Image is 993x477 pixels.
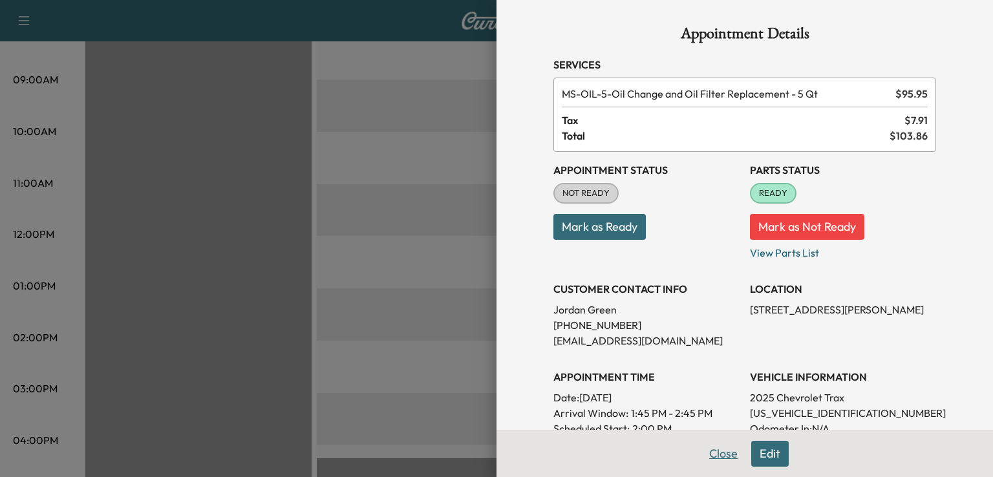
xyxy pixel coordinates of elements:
button: Mark as Ready [553,214,646,240]
h3: Appointment Status [553,162,740,178]
h1: Appointment Details [553,26,936,47]
p: Scheduled Start: [553,421,630,436]
p: [PHONE_NUMBER] [553,317,740,333]
span: READY [751,187,795,200]
h3: Services [553,57,936,72]
p: 2025 Chevrolet Trax [750,390,936,405]
p: Odometer In: N/A [750,421,936,436]
p: 2:00 PM [632,421,672,436]
p: View Parts List [750,240,936,260]
span: NOT READY [555,187,617,200]
p: Jordan Green [553,302,740,317]
span: Total [562,128,890,143]
button: Edit [751,441,789,467]
h3: Parts Status [750,162,936,178]
p: [US_VEHICLE_IDENTIFICATION_NUMBER] [750,405,936,421]
p: Arrival Window: [553,405,740,421]
span: $ 7.91 [904,112,928,128]
button: Mark as Not Ready [750,214,864,240]
span: $ 95.95 [895,86,928,101]
span: $ 103.86 [890,128,928,143]
span: Oil Change and Oil Filter Replacement - 5 Qt [562,86,890,101]
p: [STREET_ADDRESS][PERSON_NAME] [750,302,936,317]
button: Close [701,441,746,467]
h3: LOCATION [750,281,936,297]
span: Tax [562,112,904,128]
p: [EMAIL_ADDRESS][DOMAIN_NAME] [553,333,740,348]
h3: VEHICLE INFORMATION [750,369,936,385]
h3: APPOINTMENT TIME [553,369,740,385]
span: 1:45 PM - 2:45 PM [631,405,712,421]
p: Date: [DATE] [553,390,740,405]
h3: CUSTOMER CONTACT INFO [553,281,740,297]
